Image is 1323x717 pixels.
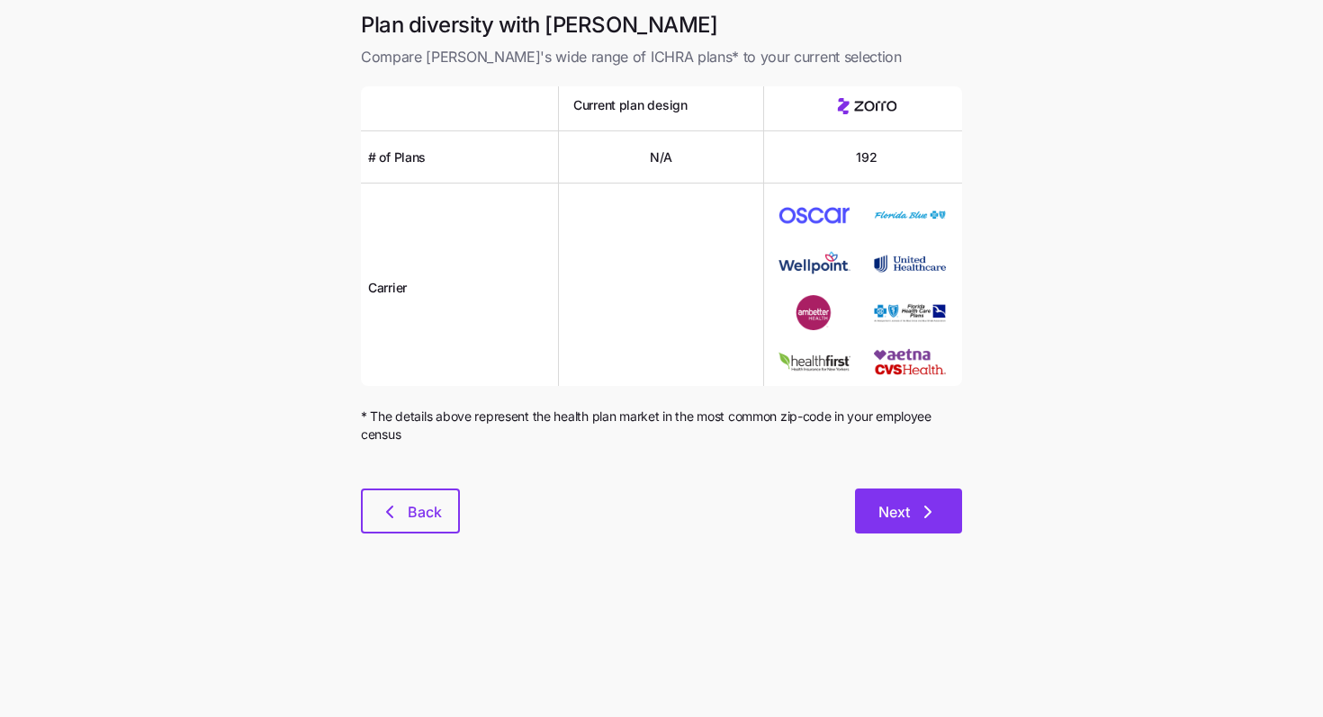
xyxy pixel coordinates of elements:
span: 192 [856,148,877,166]
span: # of Plans [368,148,426,166]
button: Next [855,488,962,533]
span: Carrier [368,279,407,297]
img: Carrier [778,246,850,281]
span: Current plan design [573,96,688,114]
h1: Plan diversity with [PERSON_NAME] [361,11,962,39]
span: N/A [650,148,672,166]
img: Carrier [874,295,946,329]
img: Carrier [778,345,850,379]
img: Carrier [874,345,946,379]
span: Back [408,501,442,523]
img: Carrier [874,246,946,281]
span: Compare [PERSON_NAME]'s wide range of ICHRA plans* to your current selection [361,46,962,68]
button: Back [361,488,460,533]
img: Carrier [778,295,850,329]
img: Carrier [874,198,946,232]
span: Next [878,501,910,523]
span: * The details above represent the health plan market in the most common zip-code in your employee... [361,408,962,444]
img: Carrier [778,198,850,232]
